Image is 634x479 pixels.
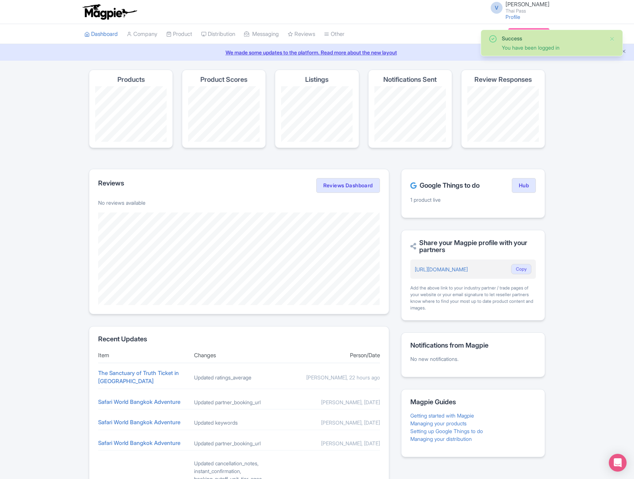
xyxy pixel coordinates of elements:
a: Safari World Bangkok Adventure [98,398,180,405]
a: Profile [505,14,520,20]
div: [PERSON_NAME], [DATE] [290,398,380,406]
a: Getting started with Magpie [410,412,474,419]
h4: Review Responses [474,76,532,83]
a: Hub [512,178,536,193]
p: 1 product live [410,196,536,204]
a: [URL][DOMAIN_NAME] [415,266,468,272]
a: Reviews [288,24,315,44]
button: Copy [511,264,531,274]
a: V [PERSON_NAME] Thai Pass [486,1,550,13]
div: Updated ratings_average [194,374,284,381]
h2: Notifications from Magpie [410,342,536,349]
h4: Product Scores [200,76,247,83]
p: No reviews available [98,199,380,207]
small: Thai Pass [505,9,550,13]
a: We made some updates to the platform. Read more about the new layout [4,48,630,56]
div: Changes [194,351,284,360]
a: Reviews Dashboard [316,178,380,193]
a: Safari World Bangkok Adventure [98,419,180,426]
a: The Sanctuary of Truth Ticket in [GEOGRAPHIC_DATA] [98,369,179,385]
button: Close announcement [621,48,627,56]
a: Messaging [244,24,279,44]
a: Managing your products [410,420,467,426]
h4: Products [117,76,145,83]
a: Dashboard [84,24,118,44]
div: [PERSON_NAME], 22 hours ago [290,374,380,381]
h2: Share your Magpie profile with your partners [410,239,536,254]
h2: Reviews [98,180,124,187]
a: Managing your distribution [410,436,472,442]
div: [PERSON_NAME], [DATE] [290,419,380,426]
a: Subscription [508,28,550,39]
div: Updated partner_booking_url [194,439,284,447]
div: You have been logged in [502,44,603,51]
p: No new notifications. [410,355,536,363]
div: Item [98,351,188,360]
h2: Magpie Guides [410,398,536,406]
div: Updated partner_booking_url [194,398,284,406]
a: Safari World Bangkok Adventure [98,439,180,446]
h4: Notifications Sent [383,76,437,83]
img: logo-ab69f6fb50320c5b225c76a69d11143b.png [81,4,138,20]
div: Updated keywords [194,419,284,426]
a: Product [166,24,192,44]
h4: Listings [305,76,328,83]
h2: Recent Updates [98,335,380,343]
div: Success [502,34,603,42]
div: [PERSON_NAME], [DATE] [290,439,380,447]
button: Close [609,34,615,43]
a: Distribution [201,24,235,44]
span: [PERSON_NAME] [505,1,550,8]
a: Setting up Google Things to do [410,428,483,434]
div: Add the above link to your industry partner / trade pages of your website or your email signature... [410,285,536,311]
h2: Google Things to do [410,182,480,189]
div: Open Intercom Messenger [609,454,627,472]
span: V [491,2,503,14]
div: Person/Date [290,351,380,360]
a: Company [127,24,157,44]
a: Other [324,24,344,44]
